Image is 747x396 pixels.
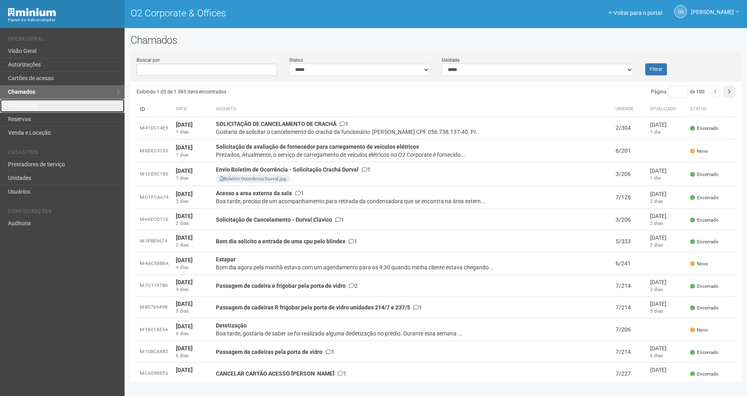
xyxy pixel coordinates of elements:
[176,257,193,263] strong: [DATE]
[216,370,334,377] strong: CANCELAR CARTÃO ACESSO [PERSON_NAME]
[651,89,705,95] span: Página de 100
[131,34,741,46] h2: Chamados
[216,190,292,196] strong: Acesso a area externa da sala
[612,162,647,186] td: 3/206
[612,341,647,363] td: 7/214
[137,275,173,297] td: M-7C1747B0
[173,102,213,117] th: Data
[137,341,173,363] td: M-10BCA882
[612,297,647,318] td: 7/214
[650,308,663,314] span: 5 dias
[137,117,173,139] td: M-41DC14E9
[8,150,119,158] li: Cadastros
[216,263,609,271] div: Bom dia agora pela manhã estava com um agendamento para as 9:30 quando minha cliente estava chega...
[362,166,370,173] span: 1
[650,198,663,204] span: 2 dias
[8,8,56,16] img: Minium
[612,318,647,341] td: 7/206
[340,121,348,127] span: 1
[691,1,734,15] span: Gabriela Souza
[690,261,708,267] span: Novo
[690,371,719,378] span: Encerrado
[690,148,708,155] span: Novo
[612,252,647,275] td: 6/241
[176,308,209,315] div: 5 dias
[216,128,609,136] div: Gostaria de solicitar o cancelamento do crachá da funcionário: [PERSON_NAME] CPF 056.738.137-40. ...
[216,329,609,337] div: Boa tarde, gostaria de saber se foi realizada alguma dedetização no prédio. Durante esta semana ...
[8,16,119,24] div: Painel do Administrador
[650,374,663,380] span: 6 dias
[609,10,662,16] a: Voltar para o portal
[326,349,334,355] span: 1
[690,305,719,311] span: Encerrado
[176,168,193,174] strong: [DATE]
[413,304,422,311] span: 1
[647,102,687,117] th: Atualizado
[176,279,193,285] strong: [DATE]
[8,208,119,217] li: Configurações
[650,121,684,129] div: [DATE]
[650,353,663,358] span: 6 dias
[137,139,173,162] td: M-BDEC3255
[690,283,719,290] span: Encerrado
[612,363,647,384] td: 7/227
[220,176,286,182] a: Boletim Ocorrência Durval.jpg
[650,278,684,286] div: [DATE]
[650,175,660,181] span: 1 dia
[137,86,437,98] div: Exibindo 1-20 de 1.985 itens encontrados
[176,323,193,329] strong: [DATE]
[137,363,173,384] td: M-C6D90EF6
[137,186,173,209] td: M-C1FCA674
[650,242,663,248] span: 2 dias
[176,144,193,151] strong: [DATE]
[176,198,209,205] div: 2 dias
[690,349,719,356] span: Encerrado
[650,287,663,292] span: 2 dias
[650,167,684,175] div: [DATE]
[216,304,410,311] strong: Passagem de cadeiras R frigobar pela porta de vidro unidades 214/7 e 237/5
[690,327,708,333] span: Novo
[213,102,612,117] th: Assunto
[674,5,687,18] a: GS
[137,297,173,318] td: M-B576949B
[176,213,193,219] strong: [DATE]
[176,220,209,227] div: 2 dias
[289,57,303,64] label: Status
[137,209,173,230] td: M-66ECD110
[650,234,684,242] div: [DATE]
[691,10,739,16] a: [PERSON_NAME]
[137,252,173,275] td: M-A6C58B6A
[295,190,304,196] span: 1
[137,318,173,341] td: M-1601AE4A
[216,143,419,150] strong: Solicitação de avaliação de fornecedor para carregamento de veículos elétricos
[612,209,647,230] td: 3/206
[335,216,344,223] span: 1
[176,121,193,128] strong: [DATE]
[216,151,609,159] div: Prezados, Atualmente, o serviço de carregamento de veículos elétricos no O2 Corporate é fornecido...
[612,275,647,297] td: 7/214
[650,344,684,352] div: [DATE]
[176,345,193,352] strong: [DATE]
[216,121,336,127] strong: SOLICITAÇÃO DE CANCELAMENTO DE CRACHÁ
[176,242,209,249] div: 2 dias
[137,162,173,186] td: M-1CE0C180
[216,256,236,263] strong: Estapar
[216,197,609,205] div: Boa tarde, preciso de um acompanhamento para retirada da condensadora que se encontra na área ext...
[690,217,719,224] span: Encerrado
[176,330,209,337] div: 6 dias
[650,129,660,135] span: 1 dia
[612,117,647,139] td: 2/304
[176,352,209,359] div: 6 dias
[690,238,719,245] span: Encerrado
[348,238,357,244] span: 1
[338,370,346,377] span: 1
[645,63,667,75] button: Filtrar
[687,102,735,117] th: Status
[176,286,209,293] div: 4 dias
[650,212,684,220] div: [DATE]
[612,139,647,162] td: 6/201
[176,152,209,158] div: 1 dias
[176,129,209,135] div: 1 dias
[612,230,647,252] td: 5/333
[176,264,209,271] div: 4 dias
